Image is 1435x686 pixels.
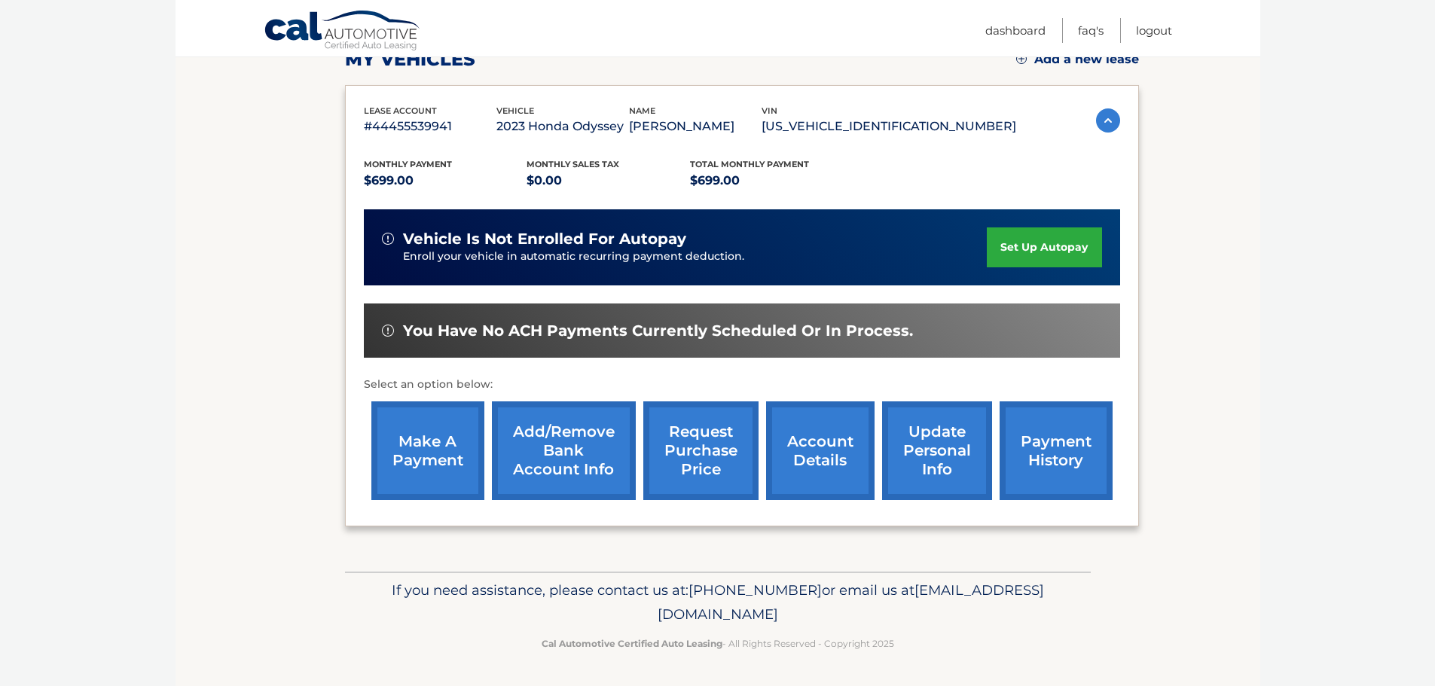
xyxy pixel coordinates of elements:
span: Monthly Payment [364,159,452,169]
h2: my vehicles [345,48,475,71]
a: Add a new lease [1016,52,1139,67]
span: name [629,105,655,116]
img: accordion-active.svg [1096,108,1120,133]
a: Cal Automotive [264,10,422,53]
span: [PHONE_NUMBER] [688,581,822,599]
span: [EMAIL_ADDRESS][DOMAIN_NAME] [658,581,1044,623]
span: You have no ACH payments currently scheduled or in process. [403,322,913,340]
img: add.svg [1016,53,1027,64]
span: vehicle [496,105,534,116]
p: Select an option below: [364,376,1120,394]
p: - All Rights Reserved - Copyright 2025 [355,636,1081,651]
img: alert-white.svg [382,325,394,337]
span: vin [762,105,777,116]
a: payment history [1000,401,1113,500]
a: request purchase price [643,401,759,500]
span: Monthly sales Tax [527,159,619,169]
p: $699.00 [364,170,527,191]
span: lease account [364,105,437,116]
a: Logout [1136,18,1172,43]
p: $0.00 [527,170,690,191]
a: Add/Remove bank account info [492,401,636,500]
a: Dashboard [985,18,1046,43]
a: make a payment [371,401,484,500]
img: alert-white.svg [382,233,394,245]
a: set up autopay [987,227,1101,267]
p: 2023 Honda Odyssey [496,116,629,137]
p: If you need assistance, please contact us at: or email us at [355,578,1081,627]
span: vehicle is not enrolled for autopay [403,230,686,248]
a: account details [766,401,875,500]
strong: Cal Automotive Certified Auto Leasing [542,638,722,649]
p: $699.00 [690,170,853,191]
span: Total Monthly Payment [690,159,809,169]
p: [US_VEHICLE_IDENTIFICATION_NUMBER] [762,116,1016,137]
p: #44455539941 [364,116,496,137]
p: [PERSON_NAME] [629,116,762,137]
p: Enroll your vehicle in automatic recurring payment deduction. [403,248,988,265]
a: update personal info [882,401,992,500]
a: FAQ's [1078,18,1104,43]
